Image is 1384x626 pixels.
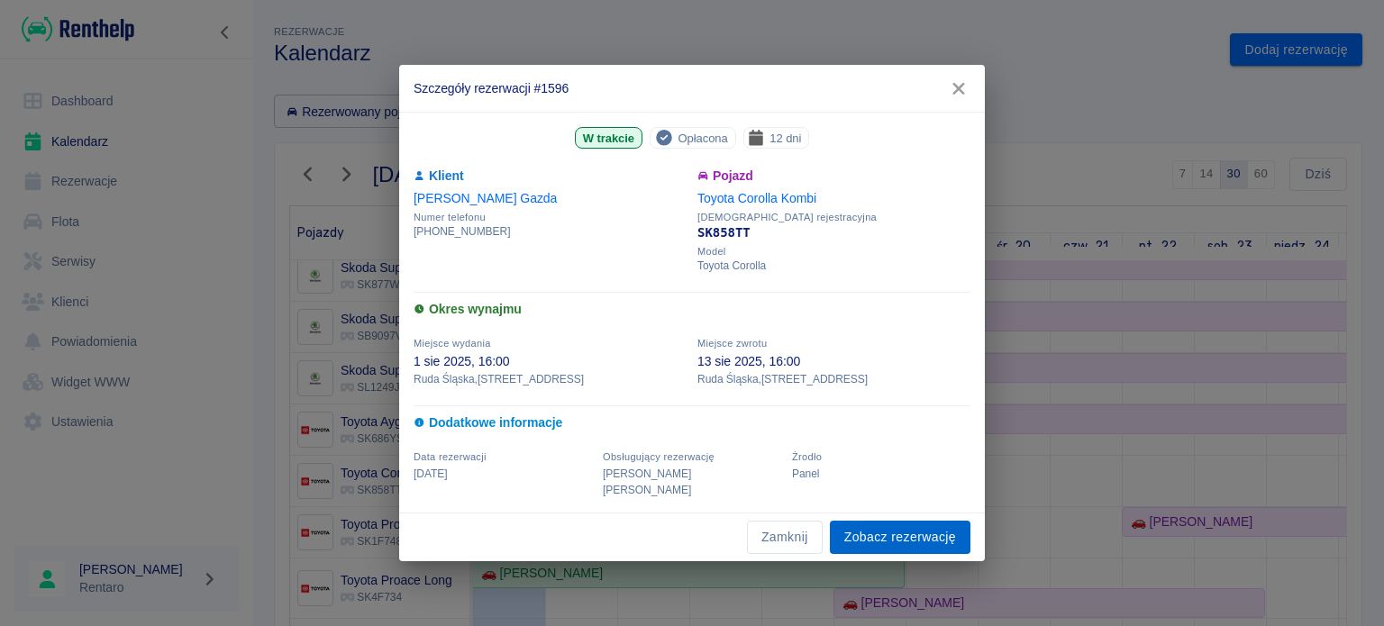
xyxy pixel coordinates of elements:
[697,352,970,371] p: 13 sie 2025, 16:00
[414,212,687,223] span: Numer telefonu
[697,338,767,349] span: Miejsce zwrotu
[414,167,687,186] h6: Klient
[399,65,985,112] h2: Szczegóły rezerwacji #1596
[697,246,970,258] span: Model
[414,371,687,387] p: Ruda Śląska , [STREET_ADDRESS]
[414,191,557,205] a: [PERSON_NAME] Gazda
[747,521,823,554] button: Zamknij
[414,451,487,462] span: Data rezerwacji
[576,129,642,148] span: W trakcie
[697,167,970,186] h6: Pojazd
[697,258,970,274] p: Toyota Corolla
[603,451,715,462] span: Obsługujący rezerwację
[414,223,687,240] p: [PHONE_NUMBER]
[697,191,816,205] a: Toyota Corolla Kombi
[830,521,970,554] a: Zobacz rezerwację
[414,338,491,349] span: Miejsce wydania
[762,129,808,148] span: 12 dni
[697,212,970,223] span: [DEMOGRAPHIC_DATA] rejestracyjna
[792,451,822,462] span: Żrodło
[414,300,970,319] h6: Okres wynajmu
[414,413,970,432] h6: Dodatkowe informacje
[697,223,970,242] p: SK858TT
[697,371,970,387] p: Ruda Śląska , [STREET_ADDRESS]
[414,352,687,371] p: 1 sie 2025, 16:00
[414,466,592,482] p: [DATE]
[670,129,734,148] span: Opłacona
[792,466,970,482] p: Panel
[603,466,781,498] p: [PERSON_NAME] [PERSON_NAME]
